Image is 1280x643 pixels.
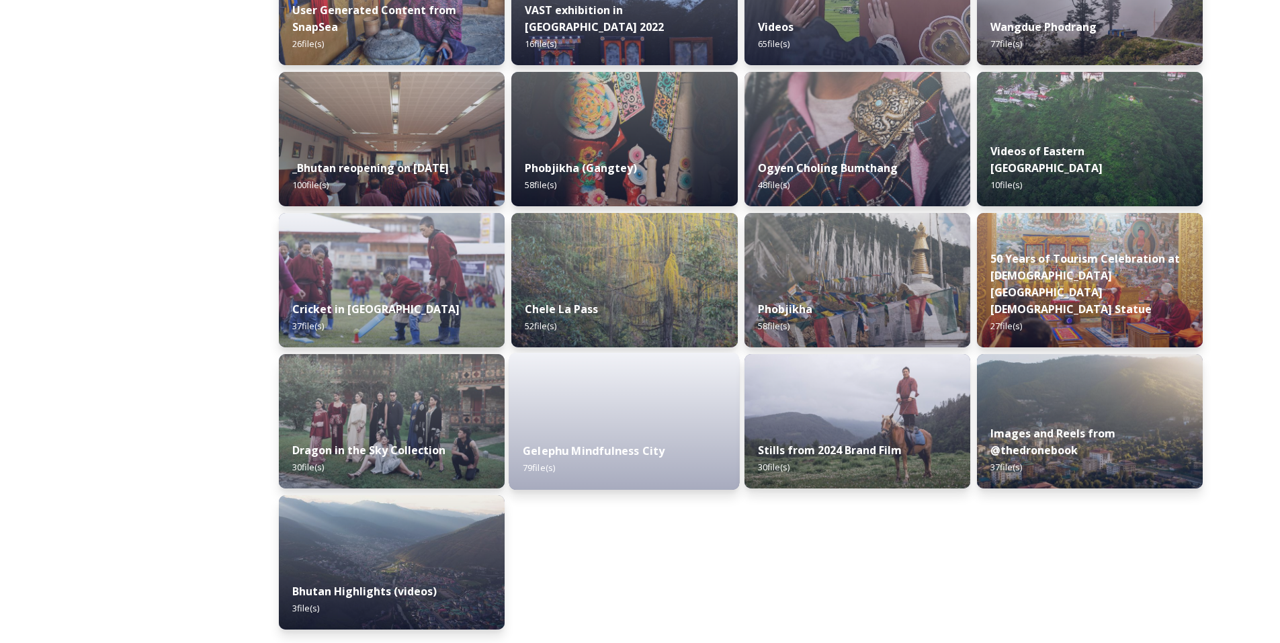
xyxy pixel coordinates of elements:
[525,179,556,191] span: 58 file(s)
[292,179,329,191] span: 100 file(s)
[990,320,1022,332] span: 27 file(s)
[279,213,505,347] img: Bhutan%2520Cricket%25201.jpeg
[509,353,740,524] iframe: msdoc-iframe
[292,584,437,599] strong: Bhutan Highlights (videos)
[990,251,1180,316] strong: 50 Years of Tourism Celebration at [DEMOGRAPHIC_DATA][GEOGRAPHIC_DATA][DEMOGRAPHIC_DATA] Statue
[279,495,505,630] img: b4ca3a00-89c2-4894-a0d6-064d866d0b02.jpg
[990,38,1022,50] span: 77 file(s)
[525,320,556,332] span: 52 file(s)
[758,443,902,458] strong: Stills from 2024 Brand Film
[525,302,598,316] strong: Chele La Pass
[758,302,812,316] strong: Phobjikha
[525,161,637,175] strong: Phobjikha (Gangtey)
[990,461,1022,473] span: 37 file(s)
[758,19,794,34] strong: Videos
[990,144,1103,175] strong: Videos of Eastern [GEOGRAPHIC_DATA]
[977,213,1203,347] img: DSC00164.jpg
[523,462,555,474] span: 79 file(s)
[279,354,505,488] img: 74f9cf10-d3d5-4c08-9371-13a22393556d.jpg
[511,213,737,347] img: Marcus%2520Westberg%2520Chelela%2520Pass%25202023_52.jpg
[990,179,1022,191] span: 10 file(s)
[292,302,460,316] strong: Cricket in [GEOGRAPHIC_DATA]
[744,354,970,488] img: 4075df5a-b6ee-4484-8e29-7e779a92fa88.jpg
[525,38,556,50] span: 16 file(s)
[292,443,445,458] strong: Dragon in the Sky Collection
[292,161,449,175] strong: _Bhutan reopening on [DATE]
[977,72,1203,206] img: East%2520Bhutan%2520-%2520Khoma%25204K%2520Color%2520Graded.jpg
[758,461,790,473] span: 30 file(s)
[292,461,324,473] span: 30 file(s)
[744,213,970,347] img: Phobjika%2520by%2520Matt%2520Dutile1.jpg
[758,320,790,332] span: 58 file(s)
[758,161,898,175] strong: Ogyen Choling Bumthang
[758,38,790,50] span: 65 file(s)
[292,320,324,332] span: 37 file(s)
[525,3,664,34] strong: VAST exhibition in [GEOGRAPHIC_DATA] 2022
[511,72,737,206] img: Phobjika%2520by%2520Matt%2520Dutile2.jpg
[744,72,970,206] img: Ogyen%2520Choling%2520by%2520Matt%2520Dutile5.jpg
[523,443,665,458] strong: Gelephu Mindfulness City
[758,179,790,191] span: 48 file(s)
[977,354,1203,488] img: 01697a38-64e0-42f2-b716-4cd1f8ee46d6.jpg
[292,38,324,50] span: 26 file(s)
[292,602,319,614] span: 3 file(s)
[279,72,505,206] img: DSC00319.jpg
[990,19,1097,34] strong: Wangdue Phodrang
[990,426,1115,458] strong: Images and Reels from @thedronebook
[292,3,456,34] strong: User Generated Content from SnapSea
